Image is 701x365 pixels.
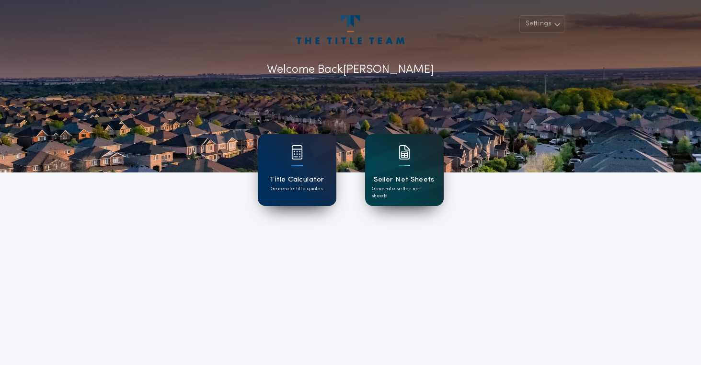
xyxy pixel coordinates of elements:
img: account-logo [297,15,404,44]
p: Generate title quotes [271,185,323,193]
a: card iconSeller Net SheetsGenerate seller net sheets [365,134,444,206]
p: Welcome Back [PERSON_NAME] [267,61,434,79]
img: card icon [399,145,410,160]
img: card icon [291,145,303,160]
a: card iconTitle CalculatorGenerate title quotes [258,134,336,206]
h1: Title Calculator [269,174,324,185]
p: Generate seller net sheets [372,185,437,200]
button: Settings [519,15,564,33]
h1: Seller Net Sheets [374,174,435,185]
